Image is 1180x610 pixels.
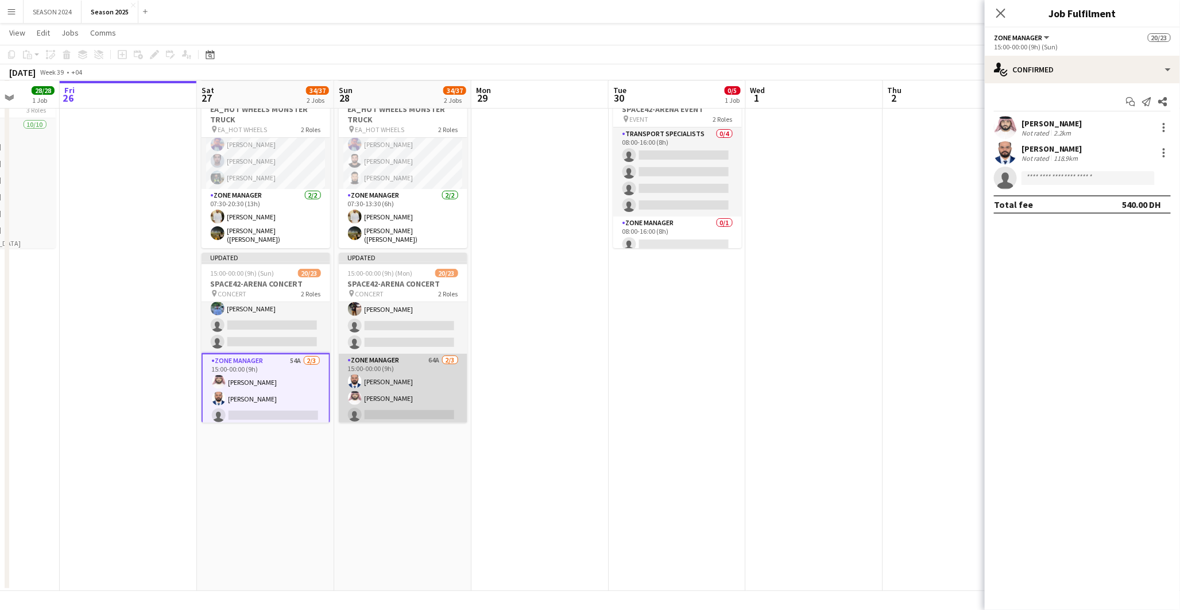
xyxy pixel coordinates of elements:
app-card-role: Zone Manager2/207:30-20:30 (13h)[PERSON_NAME][PERSON_NAME] ([PERSON_NAME]) [202,189,330,248]
span: Sun [339,85,353,95]
h3: EA_HOT WHEELS MONSTER TRUCK [202,104,330,125]
span: Edit [37,28,50,38]
span: 15:00-00:00 (9h) (Mon) [348,269,413,277]
a: Comms [86,25,121,40]
span: 34/37 [306,86,329,95]
span: 30 [612,91,626,105]
span: 15:00-00:00 (9h) (Sun) [211,269,274,277]
h3: SPACE42-ARENA CONCERT [202,279,330,289]
app-card-role: Zone Manager2/207:30-13:30 (6h)[PERSON_NAME][PERSON_NAME] ([PERSON_NAME]) [339,189,467,248]
div: Updated [339,253,467,262]
div: [DATE] [9,67,36,78]
app-job-card: Updated15:00-00:00 (9h) (Sun)20/23SPACE42-ARENA CONCERT CONCERT2 Roles[PERSON_NAME][PERSON_NAME][... [202,253,330,423]
h3: SPACE42-ARENA EVENT [613,104,742,114]
span: 20/23 [1148,33,1171,42]
span: Week 39 [38,68,67,76]
span: EA_HOT WHEELS [218,125,268,134]
h3: Job Fulfilment [985,6,1180,21]
div: 118.9km [1051,154,1081,163]
div: 1 Job [725,96,740,105]
span: Comms [90,28,116,38]
app-card-role: Transport Specialists0/408:00-16:00 (8h) [613,128,742,217]
span: Thu [888,85,902,95]
a: View [5,25,30,40]
app-card-role: Zone Manager0/108:00-16:00 (8h) [613,217,742,256]
span: Fri [64,85,75,95]
div: 2 Jobs [307,96,328,105]
div: 2 Jobs [444,96,466,105]
span: Mon [476,85,491,95]
app-card-role: Zone Manager54A2/315:00-00:00 (9h)[PERSON_NAME][PERSON_NAME] [202,353,330,428]
span: 28/28 [32,86,55,95]
div: [PERSON_NAME] [1022,118,1082,129]
div: Not rated [1022,154,1051,163]
span: 2 Roles [301,125,321,134]
span: 3 Roles [27,106,47,114]
span: 2 Roles [439,125,458,134]
span: CONCERT [218,289,247,298]
span: Tue [613,85,626,95]
div: Total fee [994,199,1033,210]
a: Jobs [57,25,83,40]
span: 2 Roles [301,289,321,298]
div: +04 [71,68,82,76]
app-card-role: Zone Manager64A2/315:00-00:00 (9h)[PERSON_NAME][PERSON_NAME] [339,354,467,426]
span: 2 Roles [713,115,733,123]
div: Confirmed [985,56,1180,83]
span: 0/5 [725,86,741,95]
span: Wed [750,85,765,95]
span: 2 Roles [439,289,458,298]
span: 28 [337,91,353,105]
h3: SPACE42-ARENA CONCERT [339,279,467,289]
button: SEASON 2024 [24,1,82,23]
div: 2.2km [1051,129,1074,137]
span: 27 [200,91,214,105]
span: Jobs [61,28,79,38]
div: 540.00 DH [1123,199,1162,210]
app-job-card: Updated07:30-20:30 (13h)14/14EA_HOT WHEELS MONSTER TRUCK EA_HOT WHEELS2 Roles[PERSON_NAME][PERSON... [202,78,330,248]
span: View [9,28,25,38]
span: 34/37 [443,86,466,95]
span: 1 [749,91,765,105]
app-job-card: Draft08:00-16:00 (8h)0/5SPACE42-ARENA EVENT EVENT2 RolesTransport Specialists0/408:00-16:00 (8h) ... [613,78,742,248]
button: Season 2025 [82,1,138,23]
div: [PERSON_NAME] [1022,144,1082,154]
span: 26 [63,91,75,105]
button: Zone Manager [994,33,1051,42]
span: 29 [474,91,491,105]
div: Updated [202,253,330,262]
span: Zone Manager [994,33,1042,42]
span: Sat [202,85,214,95]
span: EA_HOT WHEELS [355,125,405,134]
span: 20/23 [298,269,321,277]
span: 2 [886,91,902,105]
app-job-card: Updated07:30-13:30 (6h)14/14EA_HOT WHEELS MONSTER TRUCK EA_HOT WHEELS2 Roles[PERSON_NAME][PERSON_... [339,78,467,248]
div: 1 Job [32,96,54,105]
span: 20/23 [435,269,458,277]
div: Not rated [1022,129,1051,137]
h3: EA_HOT WHEELS MONSTER TRUCK [339,104,467,125]
span: EVENT [630,115,649,123]
span: CONCERT [355,289,384,298]
div: 15:00-00:00 (9h) (Sun) [994,43,1171,51]
app-job-card: Updated15:00-00:00 (9h) (Mon)20/23SPACE42-ARENA CONCERT CONCERT2 Roles[PERSON_NAME][PERSON_NAME][... [339,253,467,423]
a: Edit [32,25,55,40]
